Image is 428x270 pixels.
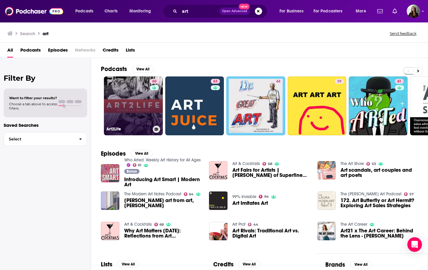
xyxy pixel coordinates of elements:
a: Show notifications dropdown [390,6,399,16]
a: 61 [349,76,408,135]
div: Open Intercom Messenger [407,237,422,252]
a: 99% Invisible [232,194,256,199]
a: The Art Career [341,222,367,227]
div: Search podcasts, credits, & more... [169,4,273,18]
span: 68 [268,163,272,165]
button: View All [238,261,260,268]
img: User Profile [407,5,420,18]
span: Charts [104,7,118,15]
span: 60 [152,79,156,85]
h3: art [43,31,49,36]
button: open menu [310,6,351,16]
span: Select [4,137,74,141]
a: 172. Art Butterfly or Art Hermit? Exploring Art Sales Strategies [341,198,418,208]
h3: Search [20,31,35,36]
span: Monitoring [129,7,151,15]
a: Podcasts [20,45,41,58]
span: Lists [126,45,135,58]
a: 63 [165,76,224,135]
span: 44 [253,223,258,226]
a: PodcastsView All [101,65,154,73]
button: Select [4,132,87,146]
span: Choose a tab above to access filters. [9,102,57,110]
img: Art scandals, art couples and art poets [317,161,336,180]
a: 57 [404,192,414,196]
span: 39 [337,79,341,85]
a: Show notifications dropdown [375,6,385,16]
a: 53 [366,162,376,166]
span: Why Art Matters [DATE]: Reflections from Art [GEOGRAPHIC_DATA] [GEOGRAPHIC_DATA] 2024 [124,228,202,238]
span: For Podcasters [313,7,343,15]
a: 61 [133,163,142,167]
a: 94 [259,195,269,198]
a: Art scandals, art couples and art poets [341,167,418,178]
button: View All [132,66,154,73]
a: Thiebaud's art from art, Tony Lewis [124,198,202,208]
a: CreditsView All [213,261,260,268]
a: 61 [395,79,404,84]
span: Open Advanced [222,10,247,13]
a: Art & Cocktails [124,222,152,227]
a: EpisodesView All [101,150,152,157]
a: Art Fairs for Artists | Alex Mitow of Superfine Art Fair [232,167,310,178]
input: Search podcasts, credits, & more... [180,6,219,16]
a: 68 [262,162,272,166]
button: open menu [351,6,374,16]
a: ListsView All [101,261,139,268]
a: Art Fairs for Artists | Alex Mitow of Superfine Art Fair [209,161,228,180]
span: Episodes [48,45,68,58]
a: The Art Show [341,161,364,166]
h3: Art2Life [106,127,150,132]
span: 53 [372,163,376,165]
button: View All [350,261,372,268]
button: open menu [275,6,311,16]
a: 44 [226,76,285,135]
span: Art21 x The Art Career: Behind the Lens - [PERSON_NAME] [341,228,418,238]
a: Credits [103,45,118,58]
a: Art Prof [232,222,245,227]
span: 61 [138,164,141,167]
button: open menu [125,6,159,16]
img: Art Rivals: Traditional Art vs. Digital Art [209,222,228,240]
a: 64 [184,192,194,196]
h2: Lists [101,261,112,268]
a: Who Arted: Weekly Art History for All Ages [124,157,201,163]
span: Podcasts [75,7,93,15]
a: 39 [288,76,347,135]
span: 57 [409,193,414,196]
a: Art Imitates Art [232,201,268,206]
a: Introducing Art Smart | Modern Art [124,177,202,187]
a: BrandsView All [325,261,372,268]
a: Art & Cocktails [232,161,260,166]
a: 60Art2Life [104,76,163,135]
a: Podchaser - Follow, Share and Rate Podcasts [5,5,63,17]
a: Art21 x The Art Career: Behind the Lens - Ian Forster [317,222,336,240]
a: Art Imitates Art [209,191,228,210]
a: Art Rivals: Traditional Art vs. Digital Art [232,228,310,238]
a: 63 [211,79,220,84]
h2: Filter By [4,74,87,83]
span: 64 [189,193,193,196]
a: 172. Art Butterfly or Art Hermit? Exploring Art Sales Strategies [317,191,336,210]
img: Why Art Matters Today: Reflections from Art Basel Paris 2024 [101,222,119,240]
a: The Laura Horn Art Podcast [341,191,402,197]
a: Charts [101,6,121,16]
span: Logged in as bnmartinn [407,5,420,18]
p: Saved Searches [4,122,87,128]
a: 39 [335,79,344,84]
img: Introducing Art Smart | Modern Art [101,164,119,183]
span: 68 [159,223,164,226]
a: All [7,45,13,58]
span: Networks [75,45,95,58]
